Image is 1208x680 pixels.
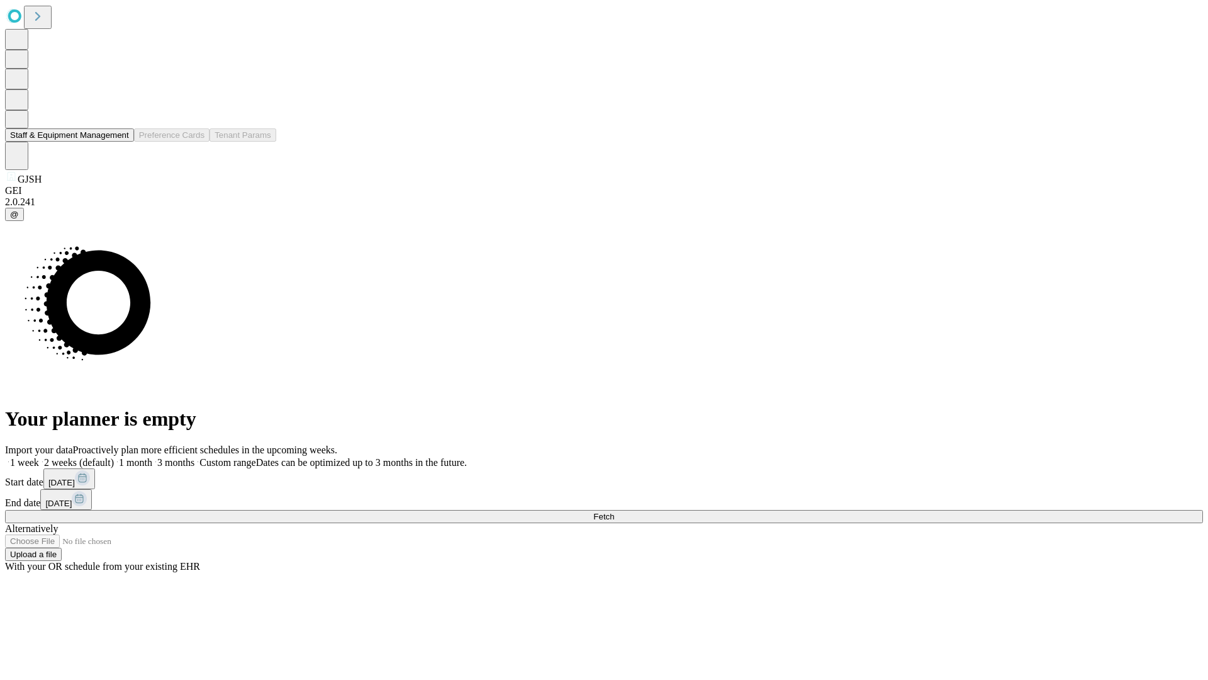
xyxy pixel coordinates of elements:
span: Fetch [593,512,614,521]
span: 3 months [157,457,194,468]
button: Tenant Params [210,128,276,142]
button: Fetch [5,510,1203,523]
button: Upload a file [5,548,62,561]
span: @ [10,210,19,219]
button: Preference Cards [134,128,210,142]
span: Proactively plan more efficient schedules in the upcoming weeks. [73,445,337,455]
span: 1 month [119,457,152,468]
h1: Your planner is empty [5,407,1203,431]
button: [DATE] [40,489,92,510]
span: GJSH [18,174,42,184]
div: 2.0.241 [5,196,1203,208]
span: [DATE] [45,499,72,508]
button: [DATE] [43,468,95,489]
span: [DATE] [48,478,75,487]
span: Dates can be optimized up to 3 months in the future. [256,457,467,468]
span: With your OR schedule from your existing EHR [5,561,200,572]
span: Custom range [199,457,255,468]
div: Start date [5,468,1203,489]
div: GEI [5,185,1203,196]
button: Staff & Equipment Management [5,128,134,142]
span: 1 week [10,457,39,468]
span: Import your data [5,445,73,455]
span: Alternatively [5,523,58,534]
div: End date [5,489,1203,510]
span: 2 weeks (default) [44,457,114,468]
button: @ [5,208,24,221]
